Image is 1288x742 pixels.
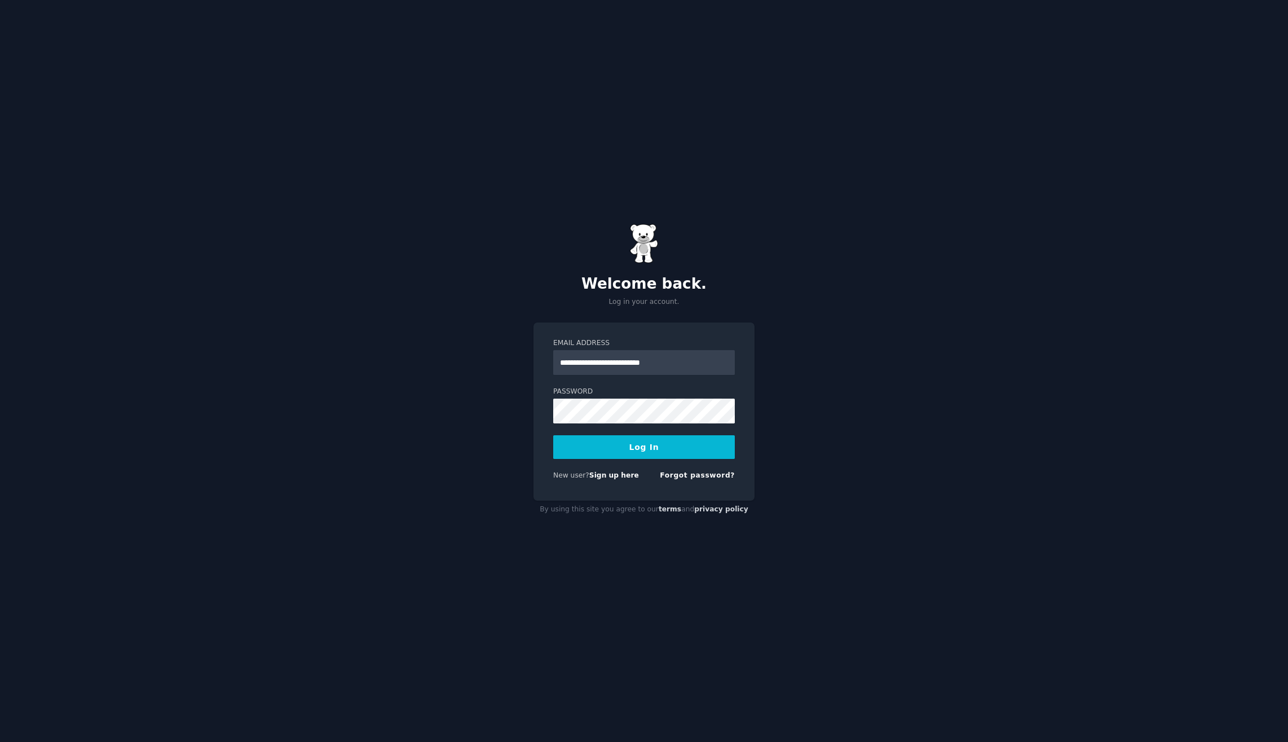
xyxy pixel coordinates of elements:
span: New user? [553,471,589,479]
label: Email Address [553,338,735,348]
div: By using this site you agree to our and [533,501,755,519]
a: Forgot password? [660,471,735,479]
button: Log In [553,435,735,459]
p: Log in your account. [533,297,755,307]
label: Password [553,387,735,397]
a: terms [659,505,681,513]
a: Sign up here [589,471,639,479]
a: privacy policy [694,505,748,513]
img: Gummy Bear [630,224,658,263]
h2: Welcome back. [533,275,755,293]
